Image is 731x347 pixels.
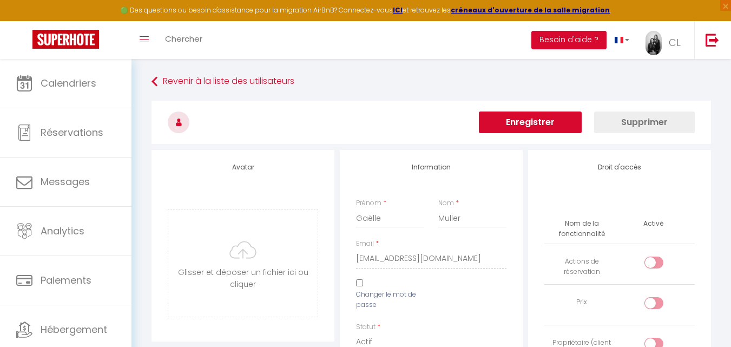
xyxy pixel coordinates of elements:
[356,322,376,332] label: Statut
[41,323,107,336] span: Hébergement
[438,198,454,208] label: Nom
[41,273,91,287] span: Paiements
[41,224,84,238] span: Analytics
[544,214,620,244] th: Nom de la fonctionnalité
[451,5,610,15] a: créneaux d'ouverture de la salle migration
[639,214,668,233] th: Activé
[594,112,695,133] button: Supprimer
[356,163,506,171] h4: Information
[41,126,103,139] span: Réservations
[157,21,210,59] a: Chercher
[356,198,381,208] label: Prénom
[549,297,615,307] div: Prix
[544,163,695,171] h4: Droit d'accès
[32,30,99,49] img: Super Booking
[637,21,694,59] a: ... CL
[168,163,318,171] h4: Avatar
[531,31,607,49] button: Besoin d'aide ?
[356,290,424,310] label: Changer le mot de passe
[41,76,96,90] span: Calendriers
[685,298,723,339] iframe: Chat
[152,72,711,91] a: Revenir à la liste des utilisateurs
[165,33,202,44] span: Chercher
[669,36,681,49] span: CL
[646,31,662,55] img: ...
[479,112,582,133] button: Enregistrer
[706,33,719,47] img: logout
[356,239,374,249] label: Email
[9,4,41,37] button: Ouvrir le widget de chat LiveChat
[41,175,90,188] span: Messages
[549,257,615,277] div: Actions de réservation
[393,5,403,15] a: ICI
